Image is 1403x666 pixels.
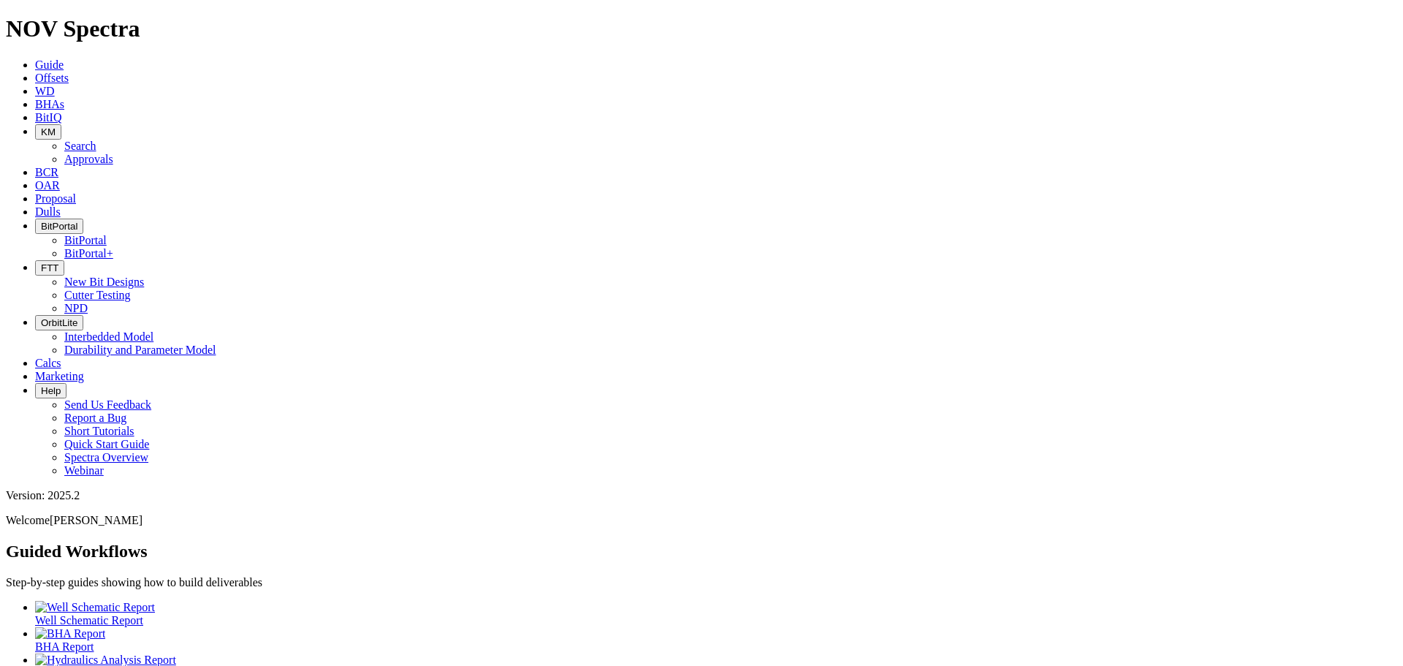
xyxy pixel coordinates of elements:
button: Help [35,383,66,398]
a: BHA Report BHA Report [35,627,1397,653]
h2: Guided Workflows [6,542,1397,561]
a: Short Tutorials [64,425,134,437]
a: New Bit Designs [64,276,144,288]
a: Well Schematic Report Well Schematic Report [35,601,1397,627]
a: Marketing [35,370,84,382]
img: BHA Report [35,627,105,640]
a: BitIQ [35,111,61,124]
a: Proposal [35,192,76,205]
a: Search [64,140,96,152]
a: Report a Bug [64,412,126,424]
a: BitPortal [64,234,107,246]
span: BitPortal [41,221,77,232]
a: Cutter Testing [64,289,131,301]
button: FTT [35,260,64,276]
a: Send Us Feedback [64,398,151,411]
h1: NOV Spectra [6,15,1397,42]
a: Spectra Overview [64,451,148,463]
span: [PERSON_NAME] [50,514,142,526]
a: BHAs [35,98,64,110]
button: BitPortal [35,219,83,234]
a: Approvals [64,153,113,165]
button: OrbitLite [35,315,83,330]
button: KM [35,124,61,140]
a: Quick Start Guide [64,438,149,450]
a: Calcs [35,357,61,369]
a: WD [35,85,55,97]
a: Offsets [35,72,69,84]
span: Well Schematic Report [35,614,143,627]
a: NPD [64,302,88,314]
span: FTT [41,262,58,273]
a: Webinar [64,464,104,477]
span: Help [41,385,61,396]
span: BHA Report [35,640,94,653]
a: BitPortal+ [64,247,113,260]
a: BCR [35,166,58,178]
a: Guide [35,58,64,71]
a: Dulls [35,205,61,218]
a: OAR [35,179,60,192]
a: Durability and Parameter Model [64,344,216,356]
span: OrbitLite [41,317,77,328]
div: Version: 2025.2 [6,489,1397,502]
a: Interbedded Model [64,330,153,343]
p: Welcome [6,514,1397,527]
img: Well Schematic Report [35,601,155,614]
span: KM [41,126,56,137]
p: Step-by-step guides showing how to build deliverables [6,576,1397,589]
